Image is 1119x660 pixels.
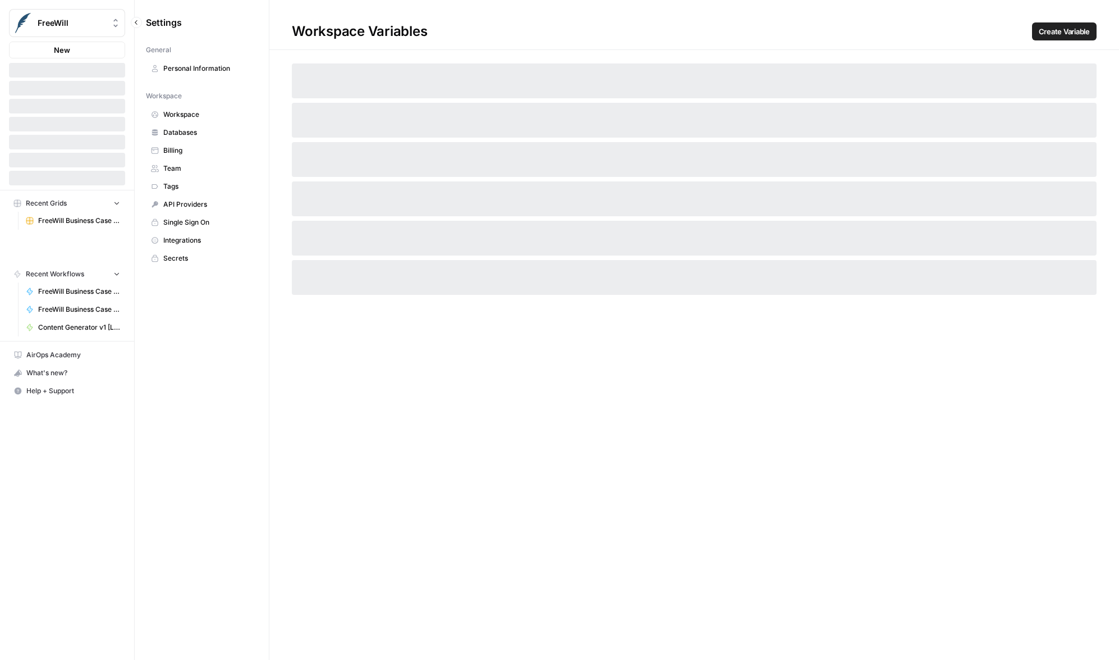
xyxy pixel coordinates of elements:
[163,145,253,156] span: Billing
[9,42,125,58] button: New
[1039,26,1090,37] span: Create Variable
[163,253,253,263] span: Secrets
[9,382,125,400] button: Help + Support
[9,346,125,364] a: AirOps Academy
[146,60,258,78] a: Personal Information
[38,322,120,333] span: Content Generator v1 [LIVE]
[26,198,67,208] span: Recent Grids
[146,160,258,177] a: Team
[163,63,253,74] span: Personal Information
[163,163,253,174] span: Team
[146,91,182,101] span: Workspace
[38,216,120,226] span: FreeWill Business Case Generator v2 Grid
[38,286,120,297] span: FreeWill Business Case Generator v2
[26,350,120,360] span: AirOps Academy
[26,386,120,396] span: Help + Support
[163,128,253,138] span: Databases
[9,195,125,212] button: Recent Grids
[9,266,125,283] button: Recent Workflows
[9,364,125,382] button: What's new?
[146,45,171,55] span: General
[163,217,253,227] span: Single Sign On
[163,199,253,210] span: API Providers
[21,212,125,230] a: FreeWill Business Case Generator v2 Grid
[146,124,258,142] a: Databases
[38,17,106,29] span: FreeWill
[21,301,125,318] a: FreeWill Business Case Generator v3 [[PERSON_NAME] Editing]
[163,181,253,192] span: Tags
[146,249,258,267] a: Secrets
[146,231,258,249] a: Integrations
[54,44,70,56] span: New
[21,318,125,336] a: Content Generator v1 [LIVE]
[13,13,33,33] img: FreeWill Logo
[146,195,258,213] a: API Providers
[163,110,253,120] span: Workspace
[146,106,258,124] a: Workspace
[26,269,84,279] span: Recent Workflows
[1032,22,1097,40] button: Create Variable
[38,304,120,315] span: FreeWill Business Case Generator v3 [[PERSON_NAME] Editing]
[146,213,258,231] a: Single Sign On
[146,142,258,160] a: Billing
[146,16,182,29] span: Settings
[269,22,1119,40] div: Workspace Variables
[10,365,125,381] div: What's new?
[9,9,125,37] button: Workspace: FreeWill
[163,235,253,245] span: Integrations
[146,177,258,195] a: Tags
[21,283,125,301] a: FreeWill Business Case Generator v2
